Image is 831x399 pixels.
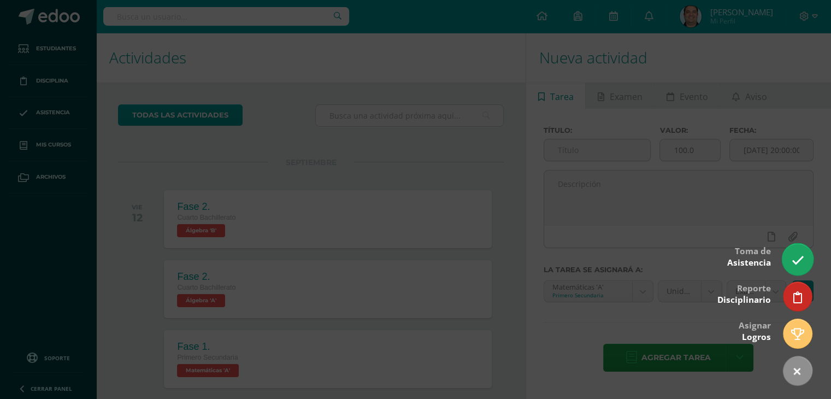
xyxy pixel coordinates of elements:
div: Asignar [739,313,771,348]
span: Disciplinario [717,294,771,306]
div: Toma de [727,238,771,274]
span: Logros [742,331,771,343]
div: Reporte [717,275,771,311]
span: Asistencia [727,257,771,268]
